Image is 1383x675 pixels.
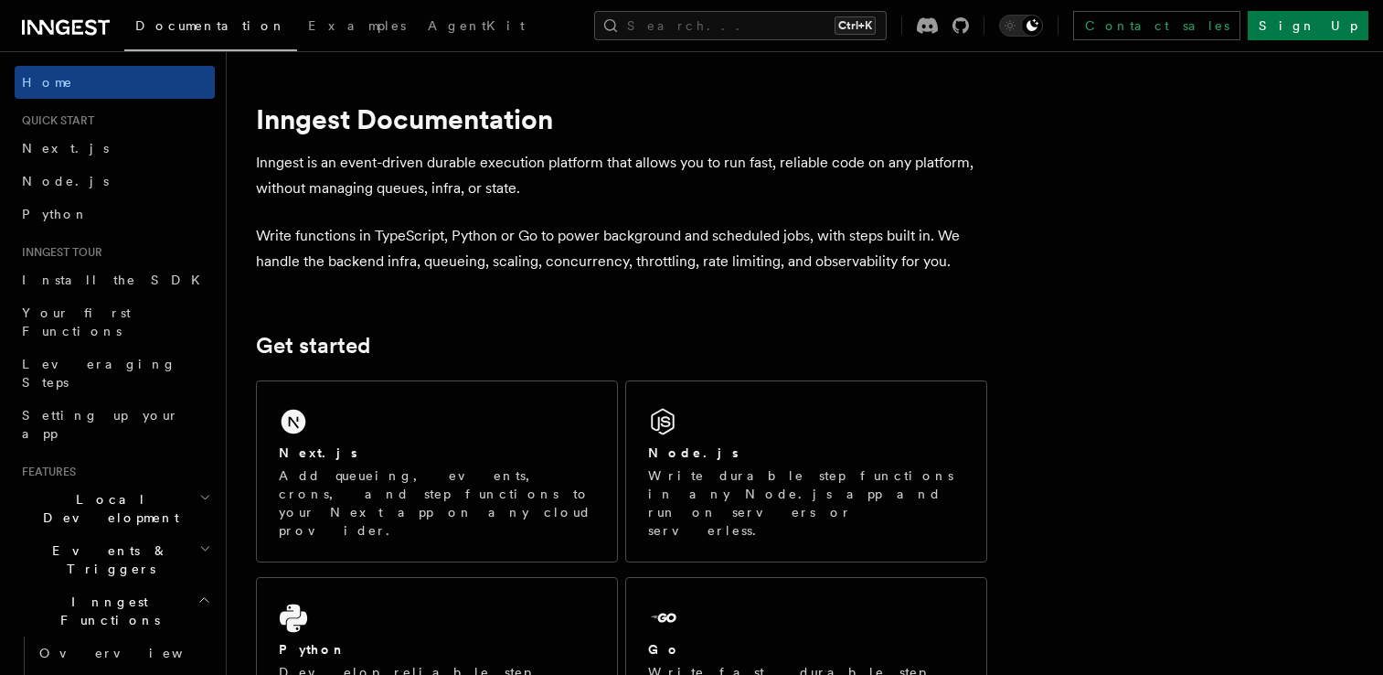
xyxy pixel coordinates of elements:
[22,357,176,390] span: Leveraging Steps
[32,637,215,670] a: Overview
[835,16,876,35] kbd: Ctrl+K
[15,296,215,348] a: Your first Functions
[279,640,346,659] h2: Python
[22,174,109,188] span: Node.js
[15,245,102,260] span: Inngest tour
[22,273,211,287] span: Install the SDK
[22,305,131,338] span: Your first Functions
[15,263,215,296] a: Install the SDK
[22,141,109,155] span: Next.js
[256,333,370,359] a: Get started
[15,585,215,637] button: Inngest Functions
[22,207,89,221] span: Python
[15,66,215,99] a: Home
[15,534,215,585] button: Events & Triggers
[1073,11,1240,40] a: Contact sales
[15,132,215,165] a: Next.js
[279,444,357,462] h2: Next.js
[39,646,228,660] span: Overview
[648,444,739,462] h2: Node.js
[256,102,987,135] h1: Inngest Documentation
[124,5,297,51] a: Documentation
[256,380,618,562] a: Next.jsAdd queueing, events, crons, and step functions to your Next app on any cloud provider.
[15,113,94,128] span: Quick start
[648,466,964,540] p: Write durable step functions in any Node.js app and run on servers or serverless.
[15,490,199,527] span: Local Development
[308,18,406,33] span: Examples
[256,223,987,274] p: Write functions in TypeScript, Python or Go to power background and scheduled jobs, with steps bu...
[279,466,595,540] p: Add queueing, events, crons, and step functions to your Next app on any cloud provider.
[1248,11,1368,40] a: Sign Up
[428,18,525,33] span: AgentKit
[417,5,536,49] a: AgentKit
[648,640,681,659] h2: Go
[256,150,987,201] p: Inngest is an event-driven durable execution platform that allows you to run fast, reliable code ...
[15,165,215,198] a: Node.js
[135,18,286,33] span: Documentation
[594,11,887,40] button: Search...Ctrl+K
[15,483,215,534] button: Local Development
[15,593,197,629] span: Inngest Functions
[15,465,76,479] span: Features
[15,541,199,578] span: Events & Triggers
[15,348,215,399] a: Leveraging Steps
[625,380,987,562] a: Node.jsWrite durable step functions in any Node.js app and run on servers or serverless.
[22,73,73,91] span: Home
[15,399,215,450] a: Setting up your app
[15,198,215,230] a: Python
[22,408,179,441] span: Setting up your app
[999,15,1043,37] button: Toggle dark mode
[297,5,417,49] a: Examples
